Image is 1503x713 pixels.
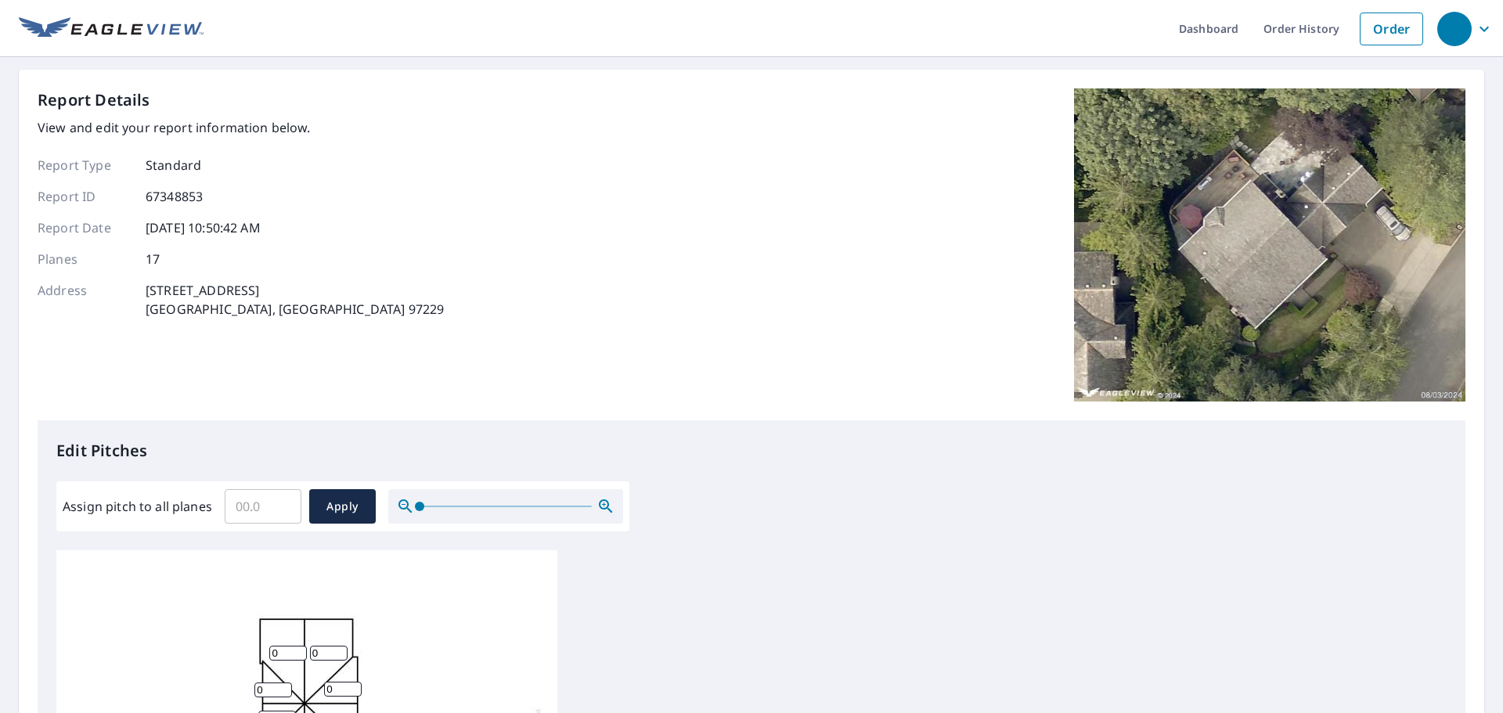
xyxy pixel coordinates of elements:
[19,17,204,41] img: EV Logo
[38,156,132,175] p: Report Type
[322,497,363,517] span: Apply
[1074,88,1465,402] img: Top image
[1360,13,1423,45] a: Order
[56,439,1447,463] p: Edit Pitches
[38,187,132,206] p: Report ID
[38,88,150,112] p: Report Details
[38,250,132,268] p: Planes
[146,250,160,268] p: 17
[146,156,201,175] p: Standard
[63,497,212,516] label: Assign pitch to all planes
[146,218,261,237] p: [DATE] 10:50:42 AM
[146,187,203,206] p: 67348853
[38,218,132,237] p: Report Date
[38,281,132,319] p: Address
[225,484,301,528] input: 00.0
[309,489,376,524] button: Apply
[38,118,444,137] p: View and edit your report information below.
[146,281,444,319] p: [STREET_ADDRESS] [GEOGRAPHIC_DATA], [GEOGRAPHIC_DATA] 97229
